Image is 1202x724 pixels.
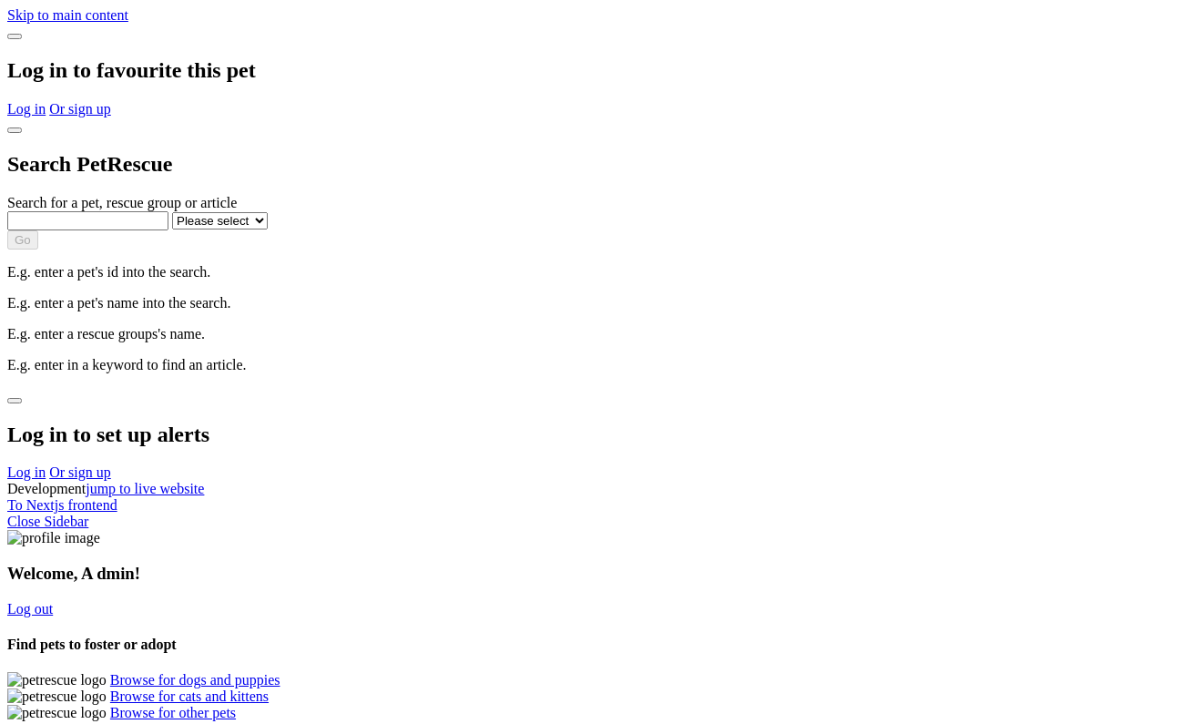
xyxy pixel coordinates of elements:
[7,34,22,39] button: close
[7,230,38,250] button: Go
[7,481,1195,497] div: Development
[7,637,1195,653] h4: Find pets to foster or adopt
[110,688,269,704] a: Browse for cats and kittens
[7,152,1195,177] h2: Search PetRescue
[49,101,111,117] a: Or sign up
[7,688,107,705] img: petrescue logo
[7,7,128,23] a: Skip to main content
[7,564,1195,584] h3: Welcome, A dmin!
[7,127,22,133] button: close
[110,672,280,688] a: Browse for dogs and puppies
[7,101,46,117] a: Log in
[7,705,107,721] img: petrescue logo
[7,601,53,617] a: Log out
[49,464,111,480] a: Or sign up
[7,672,107,688] img: petrescue logo
[7,24,1195,117] div: Dialog Window - Close (Press escape to close)
[7,398,22,403] button: close
[7,423,1195,447] h2: Log in to set up alerts
[7,357,1195,373] p: E.g. enter in a keyword to find an article.
[7,264,1195,280] p: E.g. enter a pet's id into the search.
[7,464,46,480] a: Log in
[7,497,117,513] a: To Nextjs frontend
[7,295,1195,311] p: E.g. enter a pet's name into the search.
[86,481,204,496] a: jump to live website
[7,195,237,210] label: Search for a pet, rescue group or article
[7,326,1195,342] p: E.g. enter a rescue groups's name.
[7,58,1195,83] h2: Log in to favourite this pet
[7,388,1195,482] div: Dialog Window - Close (Press escape to close)
[7,514,88,529] a: Close Sidebar
[7,530,100,546] img: profile image
[110,705,236,720] a: Browse for other pets
[7,117,1195,373] div: Dialog Window - Close (Press escape to close)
